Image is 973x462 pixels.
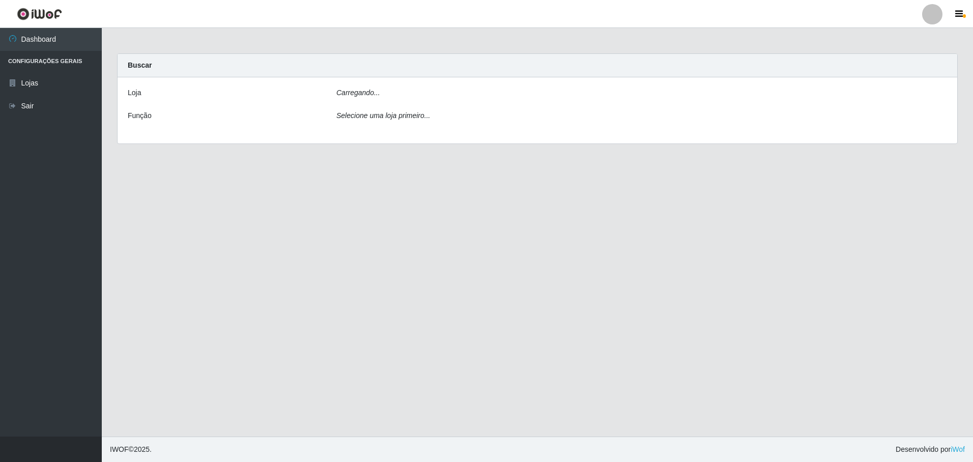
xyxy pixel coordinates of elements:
[128,88,141,98] label: Loja
[110,444,152,455] span: © 2025 .
[110,445,129,453] span: IWOF
[951,445,965,453] a: iWof
[336,111,430,120] i: Selecione uma loja primeiro...
[336,89,380,97] i: Carregando...
[128,61,152,69] strong: Buscar
[17,8,62,20] img: CoreUI Logo
[896,444,965,455] span: Desenvolvido por
[128,110,152,121] label: Função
